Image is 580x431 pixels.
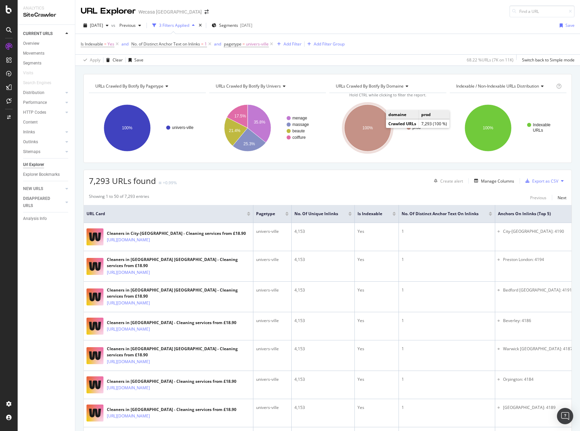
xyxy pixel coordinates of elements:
[274,40,302,48] button: Add Filter
[90,22,103,28] span: 2025 Aug. 17th
[23,89,63,96] a: Distribution
[305,40,345,48] button: Add Filter Group
[314,41,345,47] div: Add Filter Group
[363,126,373,130] text: 100%
[357,405,396,411] div: Yes
[509,5,575,17] input: Find a URL
[107,320,236,326] div: Cleaners in [GEOGRAPHIC_DATA] - Cleaning services from £18.90
[402,228,492,235] div: 1
[455,81,555,92] h4: Indexable / Non-Indexable URLs Distribution
[104,41,107,47] span: =
[402,287,492,293] div: 1
[23,60,70,67] a: Segments
[89,193,149,202] div: Showing 1 to 50 of 7,293 entries
[163,180,177,186] div: +0.99%
[256,287,289,293] div: univers-ville
[117,20,144,31] button: Previous
[23,138,38,146] div: Outlinks
[23,161,70,168] a: Url Explorer
[419,119,450,128] td: 7,293 (100 %)
[23,50,70,57] a: Movements
[357,211,382,217] span: Is Indexable
[107,257,250,269] div: Cleaners in [GEOGRAPHIC_DATA] [GEOGRAPHIC_DATA] - Cleaning services from £18.90
[23,185,43,192] div: NEW URLS
[357,257,396,263] div: Yes
[23,119,38,126] div: Content
[201,41,204,47] span: =
[219,22,238,28] span: Segments
[256,228,289,235] div: univers-ville
[481,178,514,184] div: Manage Columns
[256,211,275,217] span: pagetype
[402,376,492,382] div: 1
[107,358,150,365] a: [URL][DOMAIN_NAME]
[256,346,289,352] div: univers-ville
[197,22,203,29] div: times
[402,211,479,217] span: No. of Distinct Anchor Text on Inlinks
[329,98,446,157] div: A chart.
[412,125,421,130] text: prod
[294,405,352,411] div: 4,153
[292,129,305,133] text: beaute
[402,257,492,263] div: 1
[292,116,307,120] text: menage
[523,175,558,186] button: Export as CSV
[86,288,103,305] img: main image
[530,195,546,201] div: Previous
[256,318,289,324] div: univers-ville
[349,92,426,97] span: Hold CTRL while clicking to filter the report.
[103,55,123,65] button: Clear
[292,122,309,127] text: massage
[23,215,70,222] a: Analysis Info
[240,22,252,28] div: [DATE]
[107,300,150,306] a: [URL][DOMAIN_NAME]
[292,135,306,140] text: coiffure
[23,89,44,96] div: Distribution
[246,39,269,49] span: univers-ville
[159,22,189,28] div: 3 Filters Applied
[23,138,63,146] a: Outlinks
[107,326,150,333] a: [URL][DOMAIN_NAME]
[81,41,103,47] span: Is Indexable
[209,20,255,31] button: Segments[DATE]
[214,81,320,92] h4: URLs Crawled By Botify By univers
[386,110,419,119] td: domaine
[23,5,70,11] div: Analytics
[205,39,207,49] span: 1
[107,413,150,419] a: [URL][DOMAIN_NAME]
[386,119,419,128] td: Crawled URLs
[117,22,136,28] span: Previous
[450,98,567,157] svg: A chart.
[81,20,111,31] button: [DATE]
[107,237,150,243] a: [URL][DOMAIN_NAME]
[23,161,44,168] div: Url Explorer
[357,376,396,382] div: Yes
[95,83,163,89] span: URLs Crawled By Botify By pagetype
[533,123,550,127] text: Indexable
[23,129,63,136] a: Inlinks
[23,11,70,19] div: SiteCrawler
[89,98,206,157] div: A chart.
[23,79,58,87] a: Search Engines
[113,57,123,63] div: Clear
[357,228,396,235] div: Yes
[138,8,202,15] div: Wecasa [GEOGRAPHIC_DATA]
[205,10,209,14] div: arrow-right-arrow-left
[234,114,246,118] text: 17.5%
[243,142,255,146] text: 25.3%
[86,318,103,335] img: main image
[107,407,236,413] div: Cleaners in [GEOGRAPHIC_DATA] - Cleaning services from £18.90
[229,128,240,133] text: 21.4%
[334,81,440,92] h4: URLs Crawled By Botify By domaine
[530,193,546,202] button: Previous
[209,98,326,157] div: A chart.
[294,318,352,324] div: 4,153
[23,70,33,77] div: Visits
[86,228,103,245] img: main image
[256,376,289,382] div: univers-ville
[256,405,289,411] div: univers-ville
[243,41,245,47] span: =
[23,40,70,47] a: Overview
[294,287,352,293] div: 4,153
